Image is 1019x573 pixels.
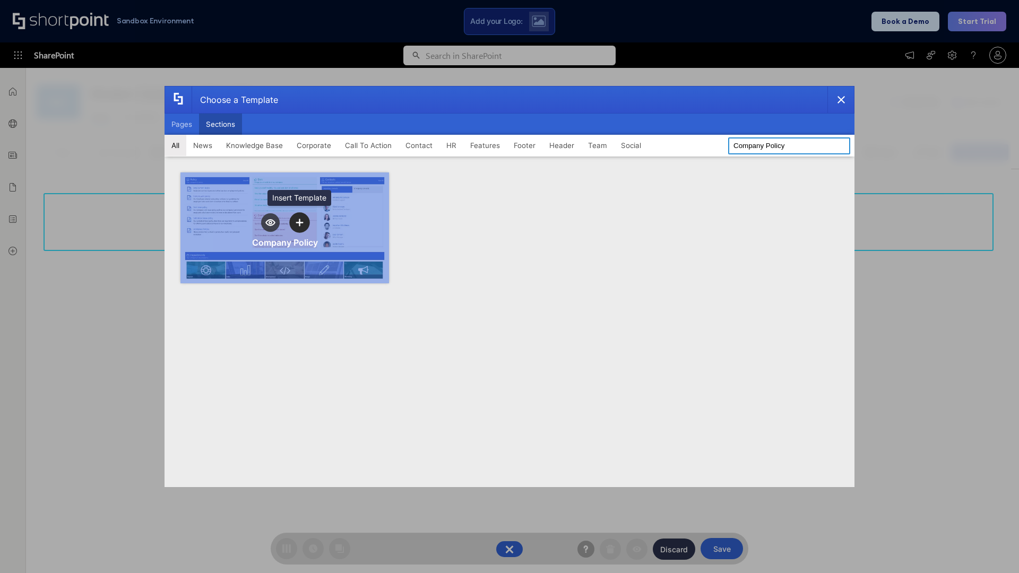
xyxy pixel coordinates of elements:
[507,135,542,156] button: Footer
[219,135,290,156] button: Knowledge Base
[581,135,614,156] button: Team
[186,135,219,156] button: News
[614,135,648,156] button: Social
[192,86,278,113] div: Choose a Template
[165,114,199,135] button: Pages
[165,86,854,487] div: template selector
[439,135,463,156] button: HR
[463,135,507,156] button: Features
[338,135,399,156] button: Call To Action
[252,237,318,248] div: Company Policy
[290,135,338,156] button: Corporate
[728,137,850,154] input: Search
[542,135,581,156] button: Header
[399,135,439,156] button: Contact
[199,114,242,135] button: Sections
[966,522,1019,573] iframe: Chat Widget
[165,135,186,156] button: All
